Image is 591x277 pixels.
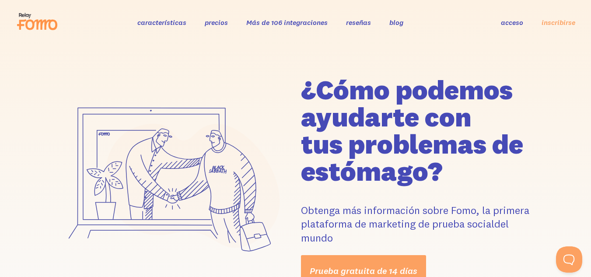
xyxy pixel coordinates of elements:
a: precios [205,18,228,27]
font: Prueba gratuita de 14 días [310,265,417,276]
a: blog [389,18,403,27]
a: características [137,18,186,27]
font: tus problemas de estómago? [301,127,523,188]
iframe: Ayuda Scout Beacon - Abierto [556,246,582,273]
a: Más de 106 integraciones [246,18,328,27]
a: reseñas [346,18,371,27]
font: del mundo [301,217,509,244]
font: Obtenga más información sobre Fomo, la primera plataforma de marketing de prueba social [301,203,529,230]
a: acceso [501,18,523,27]
a: inscribirse [542,18,575,27]
font: ¿Cómo podemos ayudarte con [301,73,513,133]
